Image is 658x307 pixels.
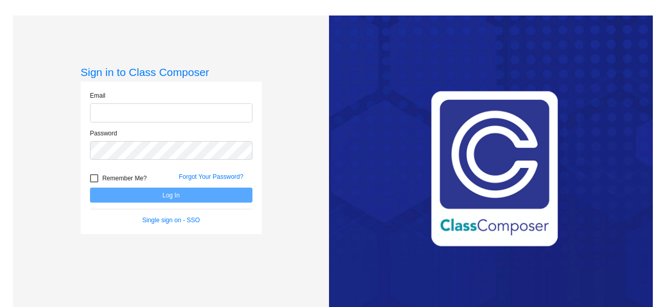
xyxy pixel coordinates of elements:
span: Remember Me? [102,172,147,185]
label: Email [90,91,106,100]
a: Forgot Your Password? [179,173,244,180]
a: Single sign on - SSO [142,217,200,224]
h3: Sign in to Class Composer [81,66,262,79]
label: Password [90,129,117,138]
button: Log In [90,188,252,203]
